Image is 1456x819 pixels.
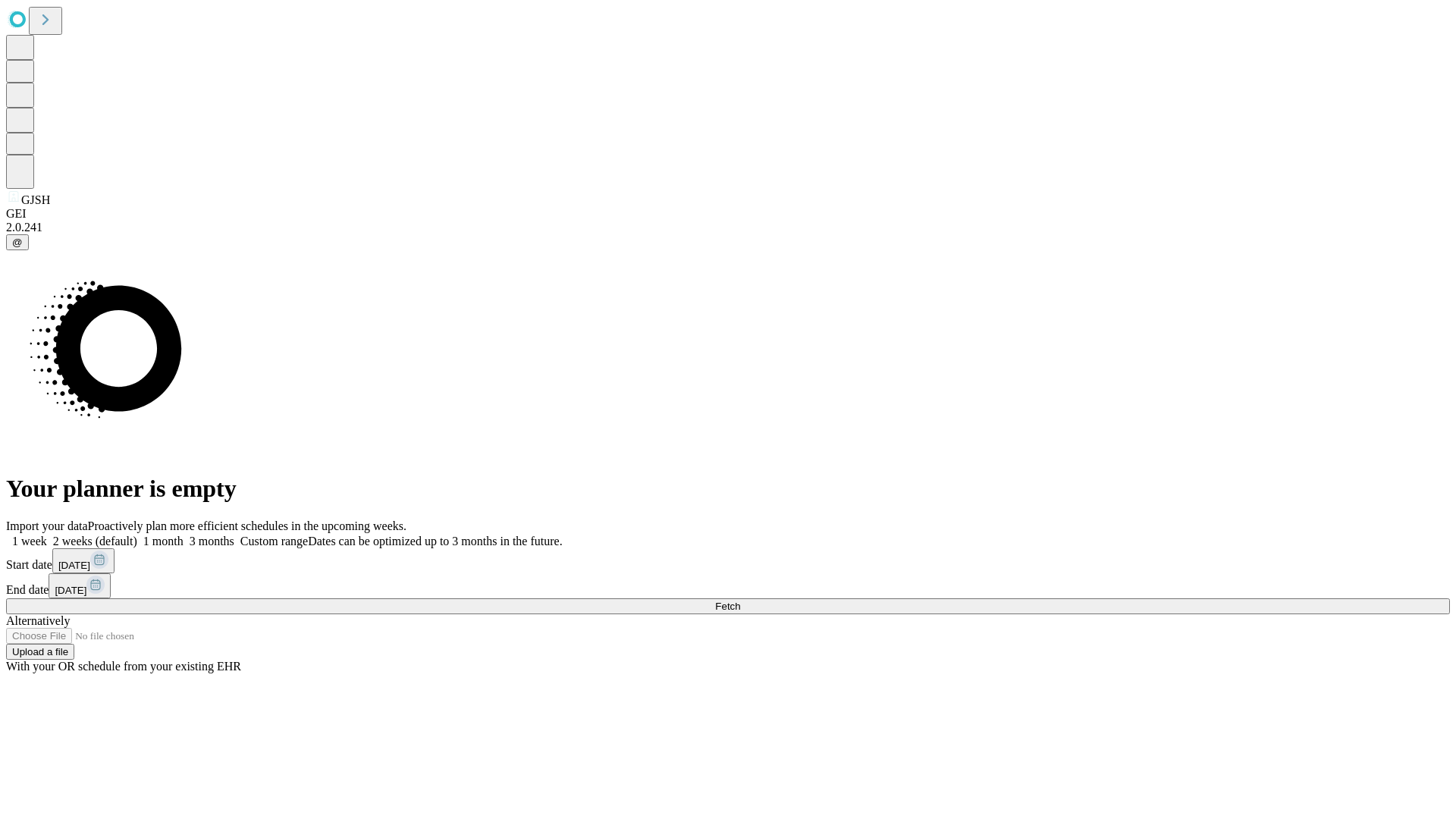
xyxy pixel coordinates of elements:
span: Proactively plan more efficient schedules in the upcoming weeks. [88,519,406,532]
span: 1 month [143,535,184,548]
div: 2.0.241 [6,221,1450,234]
span: Custom range [240,535,308,548]
button: [DATE] [49,573,111,598]
div: GEI [6,207,1450,221]
button: Upload a file [6,644,74,660]
span: 2 weeks (default) [53,535,137,548]
span: Fetch [715,601,740,612]
button: [DATE] [52,548,115,573]
div: End date [6,573,1450,598]
button: @ [6,234,29,250]
span: 3 months [190,535,234,548]
span: Dates can be optimized up to 3 months in the future. [308,535,562,548]
button: Fetch [6,598,1450,614]
span: Import your data [6,519,88,532]
span: [DATE] [58,560,90,571]
h1: Your planner is empty [6,475,1450,503]
span: Alternatively [6,614,70,627]
div: Start date [6,548,1450,573]
span: [DATE] [55,585,86,596]
span: @ [12,237,23,248]
span: 1 week [12,535,47,548]
span: GJSH [21,193,50,206]
span: With your OR schedule from your existing EHR [6,660,241,673]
